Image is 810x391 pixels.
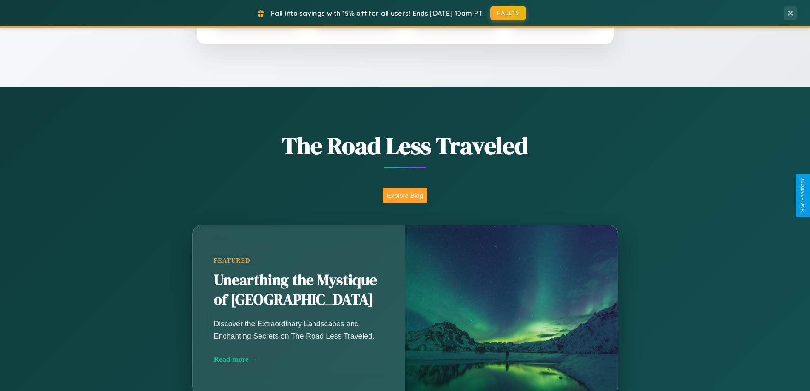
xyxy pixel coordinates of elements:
span: Fall into savings with 15% off for all users! Ends [DATE] 10am PT. [271,9,484,17]
div: Featured [214,257,384,264]
div: Give Feedback [800,178,806,213]
h2: Unearthing the Mystique of [GEOGRAPHIC_DATA] [214,271,384,310]
p: Discover the Extraordinary Landscapes and Enchanting Secrets on The Road Less Traveled. [214,318,384,342]
button: FALL15 [490,6,526,20]
div: Read more → [214,355,384,364]
h1: The Road Less Traveled [150,129,660,162]
button: Explore Blog [383,188,427,203]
